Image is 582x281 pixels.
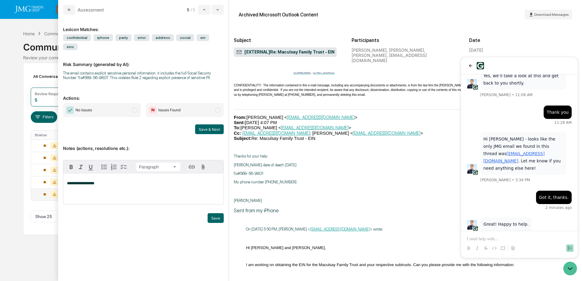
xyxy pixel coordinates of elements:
[66,162,76,172] button: Bold
[246,262,514,267] span: I am working on obtaining the EIN for the Maculsay Family Trust and your respective subtrusts. Ca...
[234,180,577,184] p: My phone number [PHONE_NUMBER]
[313,69,335,75] a: [STREET_ADDRESS]
[234,207,279,213] span: Sent from my iPhone
[44,31,93,36] div: Communications Archive
[75,107,92,113] span: No Issues
[195,124,224,134] button: Save & Next
[461,57,578,258] iframe: Customer support window
[352,47,460,63] div: [PERSON_NAME], [PERSON_NAME], [PERSON_NAME], [EMAIL_ADDRESS][DOMAIN_NAME]
[234,115,423,141] span: [PERSON_NAME] < > [DATE] 4:07 PM [PERSON_NAME] < > ; [PERSON_NAME] < > Re: Maculsay Family Trust ...
[234,136,251,141] b: Subject:
[234,197,577,203] p: [PERSON_NAME]
[115,34,131,41] span: party
[31,71,77,81] div: All Conversations
[31,111,57,123] button: Filters
[311,71,312,74] span: |
[313,71,335,74] span: [STREET_ADDRESS]
[63,43,78,50] span: eins
[23,37,559,53] div: Communications Archive
[31,130,71,140] th: Status
[234,153,577,159] p: Thanks for your help
[176,34,194,41] span: social
[152,34,174,41] span: address
[234,84,575,96] span: CONFIDENTIALITY: The information contained in this e-mail message, including any accompanying doc...
[23,31,35,36] div: Home
[234,120,245,125] b: Sent:
[63,19,224,32] div: Lexicon Matches:
[469,47,483,53] div: [DATE]
[63,138,224,151] p: Notes (actions, resolutions etc.):
[525,10,572,19] button: Download Messages
[191,7,197,12] span: / 5
[310,227,370,231] a: [EMAIL_ADDRESS][DOMAIN_NAME]
[86,162,96,172] button: Underline
[93,34,113,41] span: iphone
[208,213,224,223] button: Save
[158,107,181,113] span: Issues Found
[246,227,565,232] p: On [DATE] 5:50 PM, [PERSON_NAME] < > wrote:
[563,261,579,277] iframe: Open customer support
[136,163,180,171] button: Block type
[234,125,240,130] b: To:
[293,69,311,75] a: [DOMAIN_NAME]
[239,12,318,18] div: Archived Microsoft Outlook Content
[281,125,349,130] a: [EMAIL_ADDRESS][DOMAIN_NAME]
[149,106,156,114] img: Flag
[63,71,224,80] div: The email contains explicit sensitive personal information: it includes the full Social Security ...
[35,97,37,102] div: 5
[35,92,64,96] div: Review Required
[234,115,247,120] span: From:
[242,130,310,136] a: [EMAIL_ADDRESS][DOMAIN_NAME]
[234,163,577,167] p: [PERSON_NAME] date of death [DATE]
[236,49,334,55] span: [EXTERNAL]Re: Maculsay Family Trust - EIN
[234,131,241,136] b: Cc:
[197,34,209,41] span: ein
[63,88,224,101] p: Actions:
[187,7,189,12] span: 5
[352,37,460,43] h2: Participants
[287,115,355,120] a: [EMAIL_ADDRESS][DOMAIN_NAME]
[234,171,577,176] p: Ss#569-56-9801
[63,34,91,41] span: confidential
[234,37,342,43] h2: Subject
[198,163,209,171] button: Attach files
[76,162,86,172] button: Italic
[23,55,559,60] div: Review your communication records across channels
[353,130,420,136] a: [EMAIL_ADDRESS][DOMAIN_NAME]
[246,245,326,250] span: Hi [PERSON_NAME] and [PERSON_NAME],
[293,71,311,74] span: [DOMAIN_NAME]
[134,34,149,41] span: error
[15,6,44,13] img: logo
[66,106,74,114] img: Checkmark
[78,7,104,13] div: Assessment
[534,12,569,17] span: Download Messages
[63,54,224,67] p: Risk Summary (generated by AI):
[469,37,577,43] h2: Date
